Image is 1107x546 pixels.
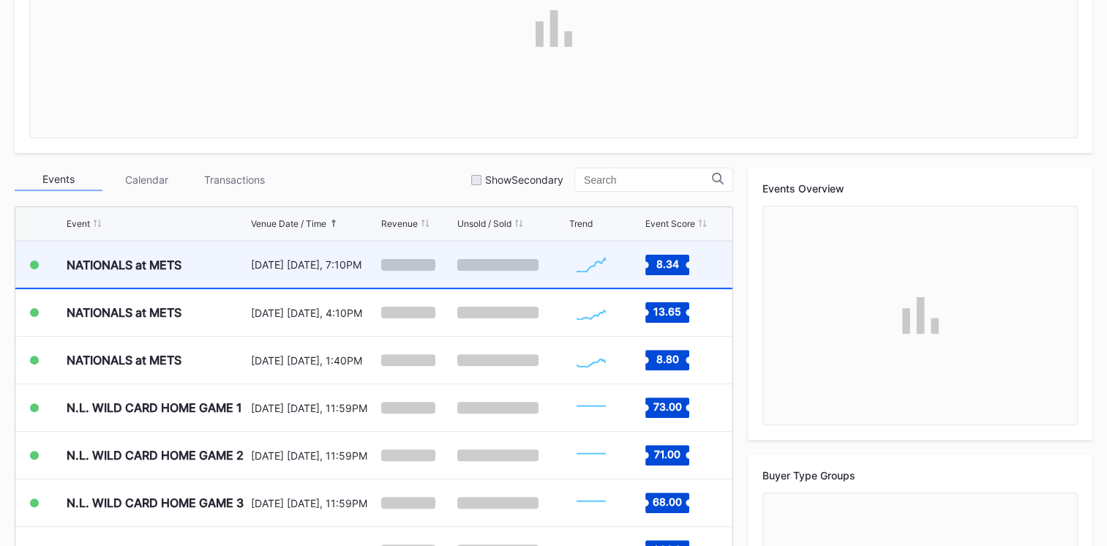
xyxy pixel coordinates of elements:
[653,305,681,318] text: 13.65
[67,305,181,320] div: NATIONALS at METS
[381,218,418,229] div: Revenue
[762,469,1078,482] div: Buyer Type Groups
[656,353,679,365] text: 8.80
[251,258,378,271] div: [DATE] [DATE], 7:10PM
[656,257,679,269] text: 8.34
[67,218,90,229] div: Event
[251,218,326,229] div: Venue Date / Time
[190,168,278,191] div: Transactions
[569,294,613,331] svg: Chart title
[569,485,613,521] svg: Chart title
[485,173,563,186] div: Show Secondary
[653,400,682,413] text: 73.00
[67,353,181,367] div: NATIONALS at METS
[569,437,613,474] svg: Chart title
[251,354,378,367] div: [DATE] [DATE], 1:40PM
[102,168,190,191] div: Calendar
[569,247,613,283] svg: Chart title
[251,402,378,414] div: [DATE] [DATE], 11:59PM
[457,218,511,229] div: Unsold / Sold
[569,342,613,378] svg: Chart title
[67,258,181,272] div: NATIONALS at METS
[584,174,712,186] input: Search
[569,218,593,229] div: Trend
[653,495,682,508] text: 68.00
[251,497,378,509] div: [DATE] [DATE], 11:59PM
[762,182,1078,195] div: Events Overview
[645,218,695,229] div: Event Score
[67,400,242,415] div: N.L. WILD CARD HOME GAME 1
[67,495,244,510] div: N.L. WILD CARD HOME GAME 3
[251,449,378,462] div: [DATE] [DATE], 11:59PM
[67,448,244,463] div: N.L. WILD CARD HOME GAME 2
[15,168,102,191] div: Events
[569,389,613,426] svg: Chart title
[654,448,680,460] text: 71.00
[251,307,378,319] div: [DATE] [DATE], 4:10PM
